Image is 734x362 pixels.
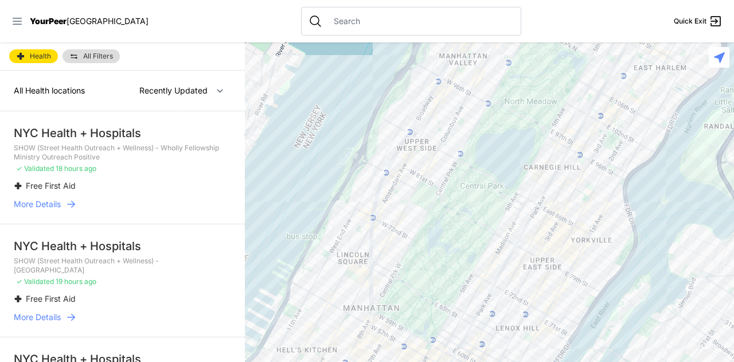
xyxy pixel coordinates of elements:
div: NYC Health + Hospitals [14,125,231,141]
span: More Details [14,198,61,210]
span: ✓ Validated [16,277,54,286]
a: More Details [14,198,231,210]
span: All Health locations [14,85,85,95]
span: 19 hours ago [56,277,96,286]
p: SHOW (Street Health Outreach + Wellness) - [GEOGRAPHIC_DATA] [14,256,231,275]
p: SHOW (Street Health Outreach + Wellness) - Wholly Fellowship Ministry Outreach Positive [14,143,231,162]
span: More Details [14,312,61,323]
div: NYC Health + Hospitals [14,238,231,254]
a: YourPeer[GEOGRAPHIC_DATA] [30,18,149,25]
a: Health [9,49,58,63]
span: Free First Aid [26,181,76,190]
span: [GEOGRAPHIC_DATA] [67,16,149,26]
span: Free First Aid [26,294,76,303]
span: Quick Exit [674,17,706,26]
span: Health [30,53,51,60]
span: 18 hours ago [56,164,96,173]
a: Quick Exit [674,14,723,28]
input: Search [327,15,514,27]
a: More Details [14,312,231,323]
span: All Filters [83,53,113,60]
span: YourPeer [30,16,67,26]
a: All Filters [63,49,120,63]
span: ✓ Validated [16,164,54,173]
